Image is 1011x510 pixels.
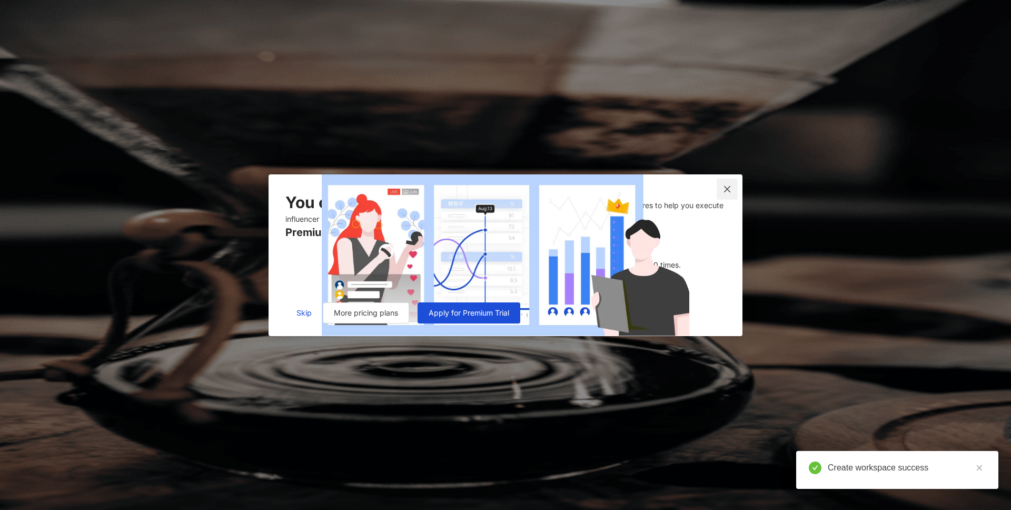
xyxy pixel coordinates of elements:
button: Skip [285,302,323,323]
div: Create workspace success [828,462,986,474]
span: Skip [296,309,312,317]
span: Apply for Premium Trial [429,309,509,317]
span: check-circle [809,462,821,474]
img: free trial onboarding [269,174,742,336]
span: close [976,464,983,472]
button: Apply for Premium Trial [418,302,520,323]
button: More pricing plans [323,302,409,323]
span: More pricing plans [334,309,398,317]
